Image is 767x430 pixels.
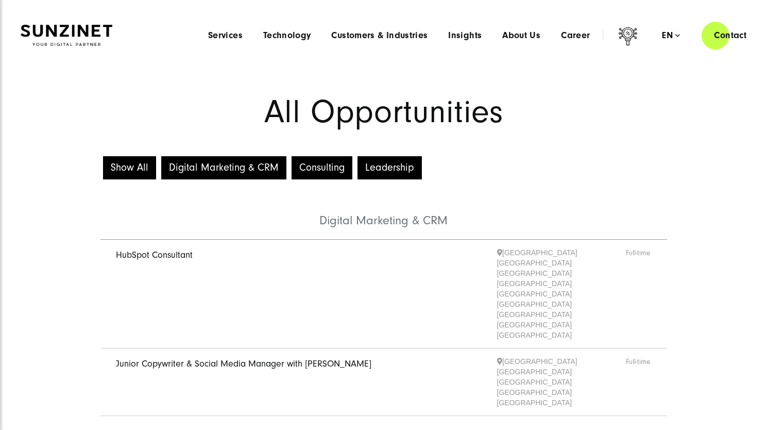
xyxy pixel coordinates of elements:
a: Technology [263,30,311,41]
a: Insights [448,30,482,41]
span: Full-time [626,247,652,340]
a: About Us [502,30,540,41]
button: Digital Marketing & CRM [161,156,286,179]
img: SUNZINET Full Service Digital Agentur [21,25,112,46]
a: Contact [702,21,759,50]
span: [GEOGRAPHIC_DATA] [GEOGRAPHIC_DATA] [GEOGRAPHIC_DATA] [GEOGRAPHIC_DATA] [GEOGRAPHIC_DATA] [GEOGRA... [497,247,626,340]
a: HubSpot Consultant [116,250,193,260]
button: Leadership [357,156,422,179]
a: Junior Copywriter & Social Media Manager with [PERSON_NAME] [116,358,371,369]
span: [GEOGRAPHIC_DATA] [GEOGRAPHIC_DATA] [GEOGRAPHIC_DATA] [GEOGRAPHIC_DATA] [GEOGRAPHIC_DATA] [497,356,626,408]
div: en [662,30,680,41]
button: Consulting [292,156,352,179]
a: Career [561,30,590,41]
li: Digital Marketing & CRM [100,182,667,240]
button: Show All [103,156,156,179]
a: Services [208,30,243,41]
a: Customers & Industries [331,30,428,41]
span: Full-time [626,356,652,408]
h1: All Opportunities [21,96,746,128]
